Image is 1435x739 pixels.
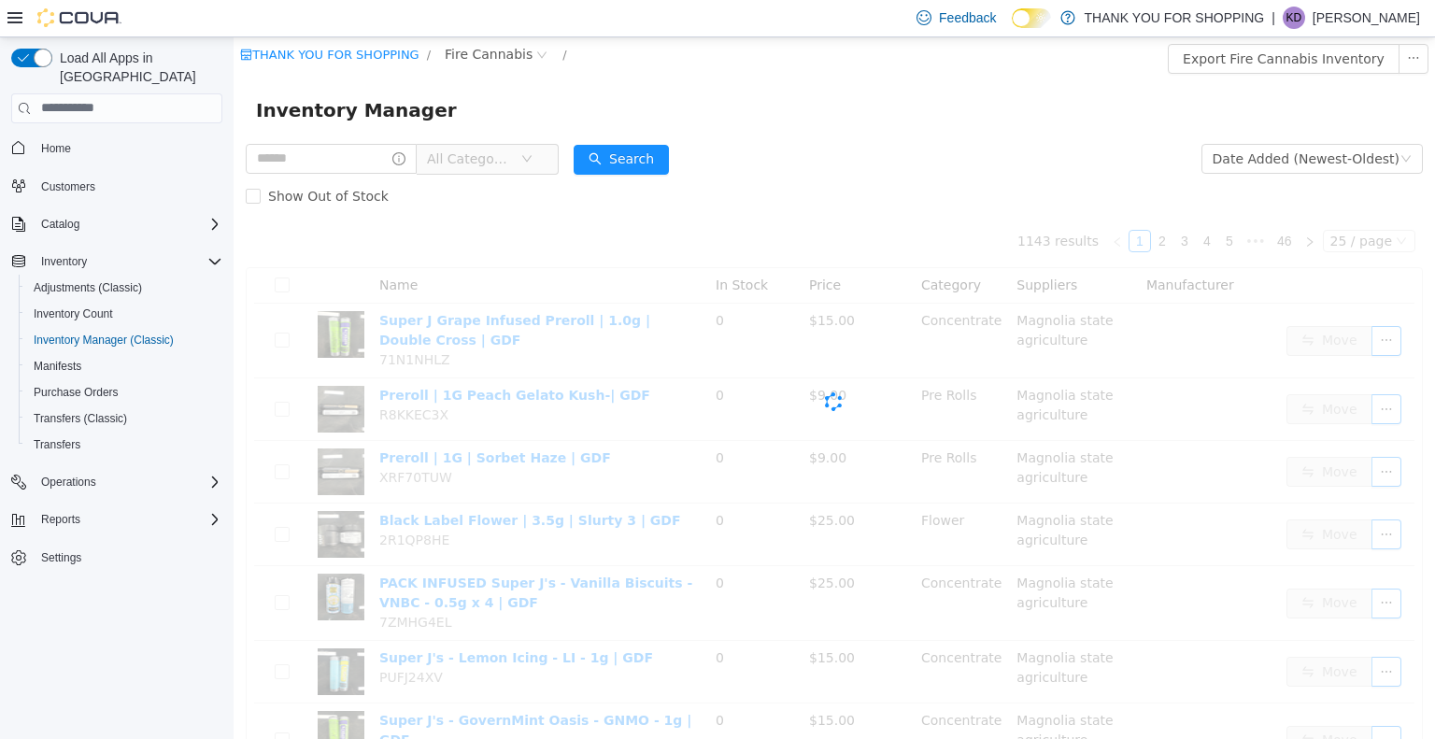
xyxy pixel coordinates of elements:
[34,213,222,235] span: Catalog
[34,280,142,295] span: Adjustments (Classic)
[1167,116,1178,129] i: icon: down
[7,10,186,24] a: icon: shopTHANK YOU FOR SHOPPING
[34,306,113,321] span: Inventory Count
[19,432,230,458] button: Transfers
[26,433,88,456] a: Transfers
[34,508,222,531] span: Reports
[27,151,163,166] span: Show Out of Stock
[159,115,172,128] i: icon: info-circle
[4,506,230,533] button: Reports
[34,333,174,348] span: Inventory Manager (Classic)
[340,107,435,137] button: icon: searchSearch
[34,137,78,160] a: Home
[26,303,121,325] a: Inventory Count
[4,135,230,162] button: Home
[34,213,87,235] button: Catalog
[41,512,80,527] span: Reports
[1165,7,1195,36] button: icon: ellipsis
[1272,7,1275,29] p: |
[26,277,222,299] span: Adjustments (Classic)
[34,385,119,400] span: Purchase Orders
[19,379,230,405] button: Purchase Orders
[11,127,222,620] nav: Complex example
[41,179,95,194] span: Customers
[41,217,79,232] span: Catalog
[19,353,230,379] button: Manifests
[1313,7,1420,29] p: [PERSON_NAME]
[193,112,278,131] span: All Categories
[288,116,299,129] i: icon: down
[34,437,80,452] span: Transfers
[34,411,127,426] span: Transfers (Classic)
[34,250,222,273] span: Inventory
[211,7,299,27] span: Fire Cannabis
[19,327,230,353] button: Inventory Manager (Classic)
[1012,8,1051,28] input: Dark Mode
[19,405,230,432] button: Transfers (Classic)
[26,355,89,377] a: Manifests
[26,381,126,404] a: Purchase Orders
[939,8,996,27] span: Feedback
[41,141,71,156] span: Home
[329,10,333,24] span: /
[41,550,81,565] span: Settings
[26,433,222,456] span: Transfers
[22,58,234,88] span: Inventory Manager
[7,11,19,23] i: icon: shop
[4,469,230,495] button: Operations
[26,407,222,430] span: Transfers (Classic)
[1085,7,1265,29] p: THANK YOU FOR SHOPPING
[26,303,222,325] span: Inventory Count
[193,10,197,24] span: /
[26,329,222,351] span: Inventory Manager (Classic)
[34,359,81,374] span: Manifests
[26,355,222,377] span: Manifests
[52,49,222,86] span: Load All Apps in [GEOGRAPHIC_DATA]
[1283,7,1305,29] div: Karen Daniel
[34,471,222,493] span: Operations
[26,407,135,430] a: Transfers (Classic)
[4,544,230,571] button: Settings
[4,249,230,275] button: Inventory
[34,546,222,569] span: Settings
[34,176,103,198] a: Customers
[41,475,96,490] span: Operations
[34,250,94,273] button: Inventory
[37,8,121,27] img: Cova
[1286,7,1302,29] span: KD
[34,508,88,531] button: Reports
[26,329,181,351] a: Inventory Manager (Classic)
[34,547,89,569] a: Settings
[34,471,104,493] button: Operations
[26,381,222,404] span: Purchase Orders
[4,173,230,200] button: Customers
[1012,28,1013,29] span: Dark Mode
[4,211,230,237] button: Catalog
[34,175,222,198] span: Customers
[979,107,1166,135] div: Date Added (Newest-Oldest)
[34,136,222,160] span: Home
[19,301,230,327] button: Inventory Count
[934,7,1166,36] button: Export Fire Cannabis Inventory
[41,254,87,269] span: Inventory
[26,277,149,299] a: Adjustments (Classic)
[19,275,230,301] button: Adjustments (Classic)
